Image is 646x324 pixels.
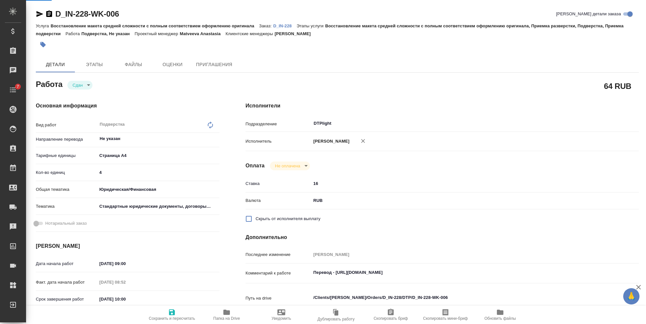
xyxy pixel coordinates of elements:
[36,242,219,250] h4: [PERSON_NAME]
[297,23,325,28] p: Этапы услуги
[36,136,97,143] p: Направление перевода
[36,296,97,303] p: Срок завершения работ
[149,316,195,321] span: Сохранить и пересчитать
[246,180,311,187] p: Ставка
[36,78,63,90] h2: Работа
[97,168,219,177] input: ✎ Введи что-нибудь
[55,9,119,18] a: D_IN-228-WK-006
[254,306,309,324] button: Уведомить
[311,292,606,303] textarea: /Clients/[PERSON_NAME]/Orders/D_IN-228/DTP/D_IN-228-WK-006
[97,294,154,304] input: ✎ Введи что-нибудь
[604,80,631,92] h2: 64 RUB
[556,11,621,17] span: [PERSON_NAME] детали заказа
[216,138,217,139] button: Open
[36,279,97,286] p: Факт. дата начала работ
[157,61,188,69] span: Оценки
[36,186,97,193] p: Общая тематика
[356,134,370,148] button: Удалить исполнителя
[199,306,254,324] button: Папка на Drive
[97,184,219,195] div: Юридическая/Финансовая
[79,61,110,69] span: Этапы
[97,201,219,212] div: Стандартные юридические документы, договоры, уставы
[270,162,310,170] div: Сдан
[246,270,311,276] p: Комментарий к работе
[36,261,97,267] p: Дата начала работ
[246,121,311,127] p: Подразделение
[2,82,24,98] a: 7
[317,317,355,321] span: Дублировать работу
[311,250,606,259] input: Пустое поле
[196,61,232,69] span: Приглашения
[623,288,639,304] button: 🙏
[311,267,606,278] textarea: Перевод - [URL][DOMAIN_NAME]
[36,122,97,128] p: Вид работ
[36,152,97,159] p: Тарифные единицы
[246,138,311,145] p: Исполнитель
[626,289,637,303] span: 🙏
[311,179,606,188] input: ✎ Введи что-нибудь
[13,83,23,90] span: 7
[259,23,273,28] p: Заказ:
[36,203,97,210] p: Тематика
[226,31,275,36] p: Клиентские менеджеры
[36,10,44,18] button: Скопировать ссылку для ЯМессенджера
[45,220,87,227] span: Нотариальный заказ
[246,102,639,110] h4: Исполнители
[311,138,349,145] p: [PERSON_NAME]
[65,31,81,36] p: Работа
[246,233,639,241] h4: Дополнительно
[36,23,50,28] p: Услуга
[97,150,219,161] div: Страница А4
[180,31,226,36] p: Matveeva Anastasia
[273,163,302,169] button: Не оплачена
[36,37,50,52] button: Добавить тэг
[274,31,316,36] p: [PERSON_NAME]
[97,259,154,268] input: ✎ Введи что-нибудь
[213,316,240,321] span: Папка на Drive
[45,10,53,18] button: Скопировать ссылку
[36,23,624,36] p: Восстановление макета средней сложности с полным соответствием оформлению оригинала, Приемка разв...
[363,306,418,324] button: Скопировать бриф
[145,306,199,324] button: Сохранить и пересчитать
[71,82,85,88] button: Сдан
[246,197,311,204] p: Валюта
[135,31,180,36] p: Проектный менеджер
[423,316,468,321] span: Скопировать мини-бриф
[484,316,516,321] span: Обновить файлы
[40,61,71,69] span: Детали
[272,316,291,321] span: Уведомить
[273,23,297,28] a: D_IN-228
[373,316,408,321] span: Скопировать бриф
[246,295,311,302] p: Путь на drive
[418,306,473,324] button: Скопировать мини-бриф
[473,306,527,324] button: Обновить файлы
[256,216,320,222] span: Скрыть от исполнителя выплату
[246,251,311,258] p: Последнее изменение
[81,31,135,36] p: Подверстка, Не указан
[602,123,604,124] button: Open
[246,162,265,170] h4: Оплата
[118,61,149,69] span: Файлы
[309,306,363,324] button: Дублировать работу
[311,195,606,206] div: RUB
[50,23,259,28] p: Восстановление макета средней сложности с полным соответствием оформлению оригинала
[67,81,92,90] div: Сдан
[97,277,154,287] input: Пустое поле
[36,102,219,110] h4: Основная информация
[36,169,97,176] p: Кол-во единиц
